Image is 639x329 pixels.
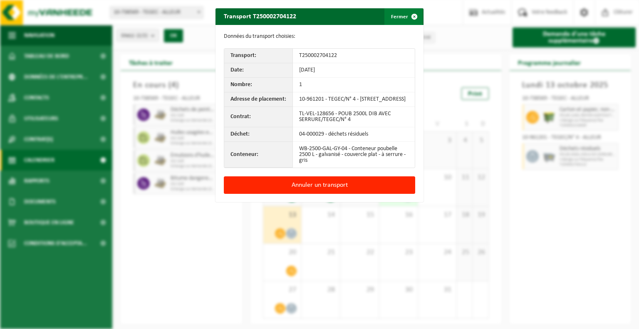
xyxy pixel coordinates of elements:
td: 10-961201 - TEGEC/N° 4 - [STREET_ADDRESS] [293,92,415,107]
button: Fermer [384,8,423,25]
th: Nombre: [224,78,293,92]
td: [DATE] [293,63,415,78]
td: TL-VEL-128656 - POUB 2500L DIB AVEC SERRURE/TEGEC/N° 4 [293,107,415,127]
th: Conteneur: [224,142,293,168]
th: Contrat: [224,107,293,127]
td: 04-000029 - déchets résiduels [293,127,415,142]
th: Transport: [224,49,293,63]
th: Date: [224,63,293,78]
th: Déchet: [224,127,293,142]
td: WB-2500-GAL-GY-04 - Conteneur poubelle 2500 L - galvanisé - couvercle plat - à serrure - gris [293,142,415,168]
th: Adresse de placement: [224,92,293,107]
h2: Transport T250002704122 [215,8,305,24]
button: Annuler un transport [224,176,415,194]
td: T250002704122 [293,49,415,63]
p: Données du transport choisies: [224,33,415,40]
td: 1 [293,78,415,92]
